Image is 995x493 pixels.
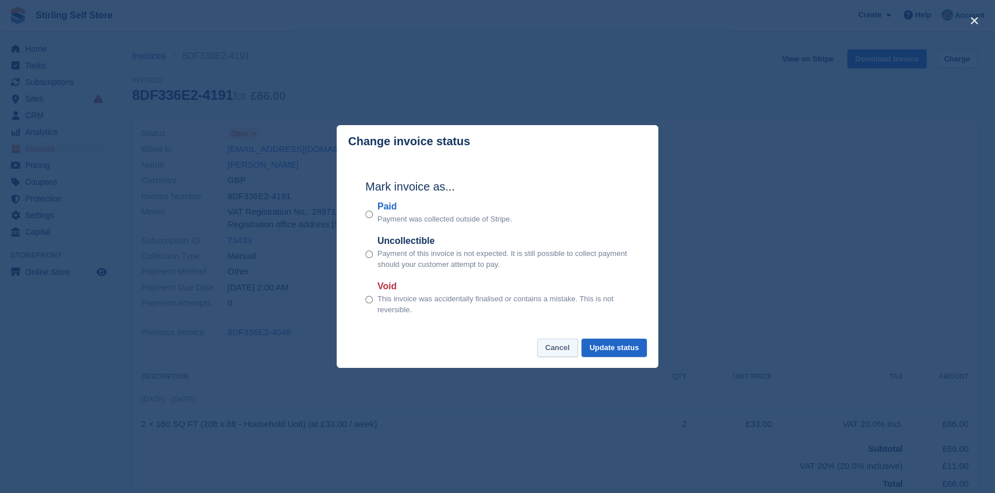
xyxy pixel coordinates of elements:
p: Payment of this invoice is not expected. It is still possible to collect payment should your cust... [377,248,630,270]
p: This invoice was accidentally finalised or contains a mistake. This is not reversible. [377,293,630,316]
label: Void [377,280,630,293]
label: Uncollectible [377,234,630,248]
label: Paid [377,200,512,213]
button: Update status [581,339,647,358]
button: Cancel [537,339,578,358]
button: close [965,11,984,30]
p: Change invoice status [348,135,470,148]
p: Payment was collected outside of Stripe. [377,213,512,225]
h2: Mark invoice as... [365,178,630,195]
